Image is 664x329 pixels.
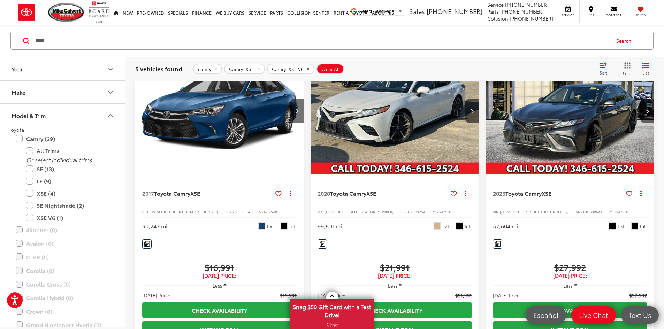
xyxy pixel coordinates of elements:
span: [DATE] Price: [318,272,472,279]
span: Toyota [9,126,24,133]
div: Year [106,65,115,73]
button: Model & TrimModel & Trim [0,104,126,127]
span: [PHONE_NUMBER] [427,7,482,16]
span: [US_VEHICLE_IDENTIFICATION_NUMBER] [149,209,218,214]
span: XSE [366,189,376,197]
span: Camry: XSE [229,66,254,72]
span: Service [560,13,576,17]
span: Saved [633,13,648,17]
span: 2548 [444,209,452,214]
span: Snag $50 Gift Card with a Test Drive! [291,299,373,321]
span: $16,991 [280,292,297,299]
div: 90,243 mi [142,222,167,230]
span: camry [198,66,211,72]
button: YearYear [0,57,126,80]
span: dropdown dots [290,190,291,196]
a: 2023 Toyota Camry XSE2023 Toyota Camry XSE2023 Toyota Camry XSE2023 Toyota Camry XSE [486,48,655,174]
span: XSE [190,189,200,197]
button: Less [560,279,581,292]
span: Model: [257,209,269,214]
span: [PHONE_NUMBER] [505,1,549,8]
button: Grid View [615,62,637,76]
div: 99,810 mi [318,222,342,230]
a: Check Availability [142,302,297,318]
span: VIN: [318,209,325,214]
span: 2023 [493,189,505,197]
span: [DATE] Price: [493,292,521,299]
span: Stock: [576,209,586,214]
button: Next image [290,99,304,123]
span: $21,991 [455,292,472,299]
span: VIN: [142,209,149,214]
div: 2020 Toyota Camry XSE 0 [310,48,480,174]
span: Sort [600,70,607,76]
span: Int. [640,223,647,229]
button: Actions [460,187,472,199]
span: Underground/Midnight Black Metallic [609,222,616,229]
button: remove camry [193,64,222,74]
span: Less [213,282,222,289]
div: Make [106,88,115,96]
button: List View [637,62,654,76]
span: 254375A [411,209,426,214]
a: 2017 Toyota Camry XSE2017 Toyota Camry XSE2017 Toyota Camry XSE2017 Toyota Camry XSE [135,48,304,174]
span: Live Chat [575,311,612,319]
span: Black [631,222,638,229]
span: Text Us [625,311,655,319]
span: [PHONE_NUMBER] [510,15,553,22]
span: Model: [610,209,621,214]
button: Comments [493,239,502,249]
span: 2548 [269,209,277,214]
label: Corolla (0) [16,265,110,277]
label: SE (13) [26,163,110,175]
span: Pearl [434,222,441,229]
label: Corolla Cross (0) [16,278,110,290]
span: [PHONE_NUMBER] [500,8,544,15]
span: Model: [433,209,444,214]
button: remove Camry: XSE [224,64,265,74]
span: Grid [623,70,632,76]
span: XSE [542,189,551,197]
div: Model & Trim [106,111,115,120]
button: Less [209,279,230,292]
img: Comments [320,241,325,247]
button: remove Camry: XSE%20V6 [267,64,314,74]
button: MakeMake [0,81,126,103]
a: 2020 Toyota Camry XSE2020 Toyota Camry XSE2020 Toyota Camry XSE2020 Toyota Camry XSE [310,48,480,174]
span: Int. [289,223,297,229]
label: Crown (0) [16,305,110,318]
span: [US_VEHICLE_IDENTIFICATION_NUMBER] [325,209,394,214]
a: Live Chat [571,306,616,324]
span: Español [530,311,562,319]
span: Black [456,222,463,229]
label: All Trims [26,145,110,157]
label: XSE (4) [26,187,110,199]
span: Parts [487,8,499,15]
label: LE (9) [26,175,110,187]
button: Next image [640,99,654,123]
span: Toyota Camry [154,189,190,197]
span: [DATE] Price: [142,292,170,299]
label: SE Nightshade (2) [26,199,110,212]
span: $27,992 [493,262,647,272]
label: Camry (29) [16,133,110,145]
span: dropdown dots [465,190,466,196]
span: Ext. [442,223,451,229]
a: 2020Toyota CamryXSE [318,189,448,197]
i: Or select individual trims [26,156,92,164]
img: 2020 Toyota Camry XSE [310,48,480,175]
span: Service [487,1,504,8]
div: Model & Trim [12,112,46,119]
span: VIN: [493,209,500,214]
span: [US_VEHICLE_IDENTIFICATION_NUMBER] [500,209,569,214]
a: Text Us [621,306,659,324]
label: Avalon (0) [16,237,110,250]
span: Less [388,282,397,289]
button: Less [384,279,405,292]
span: 2017 [142,189,154,197]
span: Blue Streak Metallic [258,222,265,229]
a: Check Availability [318,302,472,318]
a: 2023Toyota CamryXSE [493,189,623,197]
div: 2017 Toyota Camry XSE 0 [135,48,304,174]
